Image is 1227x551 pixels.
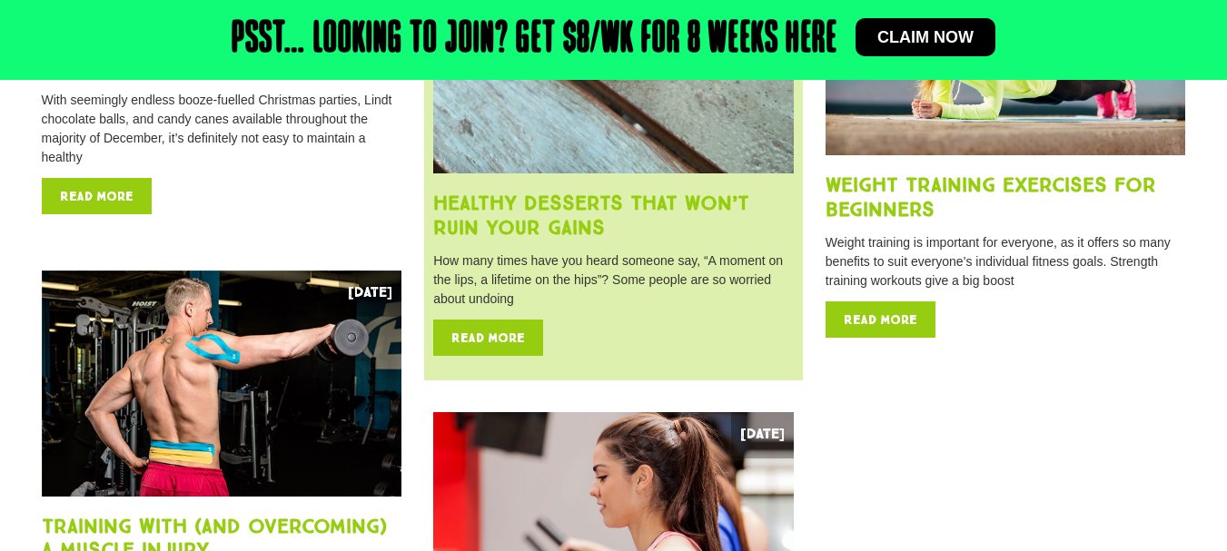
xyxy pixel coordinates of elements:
[232,18,837,62] h2: Psst… Looking to join? Get $8/wk for 8 weeks here
[731,412,794,458] span: [DATE]
[826,233,1186,290] p: Weight training is important for everyone, as it offers so many benefits to suit everyone’s indiv...
[826,172,1156,221] a: Weight Training Exercises for Beginners
[42,178,152,214] a: Read more about 8 Fitness Gift Ideas for Christmas
[433,251,794,309] p: How many times have you heard someone say, “A moment on the lips, a lifetime on the hips”? Some p...
[433,191,749,239] a: Healthy Desserts That Won’t Ruin Your Gains
[433,320,543,356] a: Read more about Healthy Desserts That Won’t Ruin Your Gains
[826,301,935,338] a: Read more about Weight Training Exercises for Beginners
[877,29,974,45] span: Claim now
[856,18,995,56] a: Claim now
[339,271,401,317] span: [DATE]
[42,91,402,167] p: With seemingly endless booze-fuelled Christmas parties, Lindt chocolate balls, and candy canes av...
